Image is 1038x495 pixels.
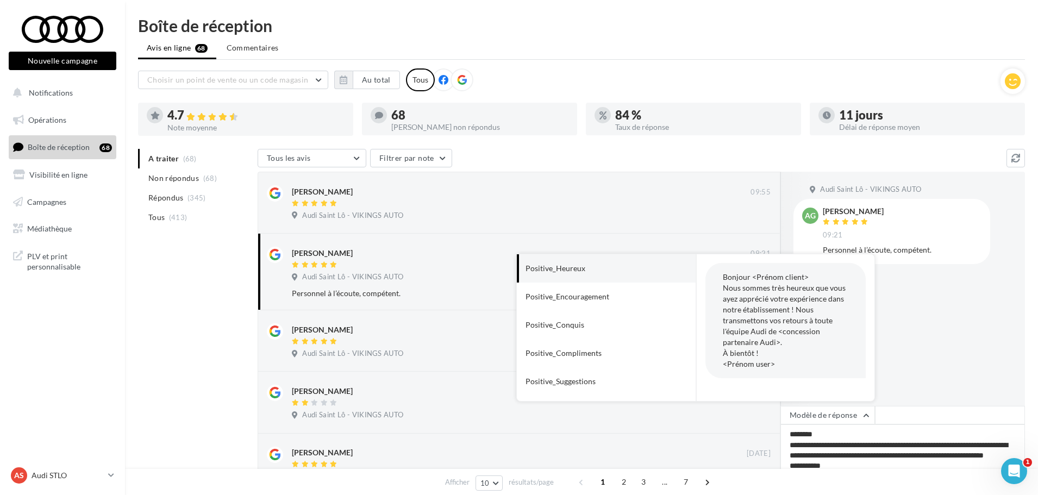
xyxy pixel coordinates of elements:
[615,123,792,131] div: Taux de réponse
[517,254,666,283] button: Positive_Heureux
[677,473,695,491] span: 7
[27,224,72,233] span: Médiathèque
[258,149,366,167] button: Tous les avis
[32,470,104,481] p: Audi STLO
[526,376,596,387] div: Positive_Suggestions
[805,210,816,221] span: AG
[167,124,345,131] div: Note moyenne
[353,71,400,89] button: Au total
[292,447,353,458] div: [PERSON_NAME]
[823,208,884,215] div: [PERSON_NAME]
[823,245,981,255] div: Personnel à l’écoute, compétent.
[594,473,611,491] span: 1
[370,149,452,167] button: Filtrer par note
[1001,458,1027,484] iframe: Intercom live chat
[656,473,673,491] span: ...
[780,406,875,424] button: Modèle de réponse
[635,473,652,491] span: 3
[169,213,187,222] span: (413)
[517,283,666,311] button: Positive_Encouragement
[839,109,1016,121] div: 11 jours
[138,71,328,89] button: Choisir un point de vente ou un code magasin
[203,174,217,183] span: (68)
[14,470,24,481] span: AS
[7,217,118,240] a: Médiathèque
[167,109,345,122] div: 4.7
[148,173,199,184] span: Non répondus
[28,115,66,124] span: Opérations
[27,249,112,272] span: PLV et print personnalisable
[302,410,403,420] span: Audi Saint Lô - VIKINGS AUTO
[509,477,554,487] span: résultats/page
[751,249,771,259] span: 09:21
[820,185,921,195] span: Audi Saint Lô - VIKINGS AUTO
[476,475,503,491] button: 10
[292,324,353,335] div: [PERSON_NAME]
[227,42,279,53] span: Commentaires
[9,465,116,486] a: AS Audi STLO
[7,82,114,104] button: Notifications
[292,386,353,397] div: [PERSON_NAME]
[99,143,112,152] div: 68
[147,75,308,84] span: Choisir un point de vente ou un code magasin
[334,71,400,89] button: Au total
[526,348,602,359] div: Positive_Compliments
[526,319,584,330] div: Positive_Conquis
[267,153,311,162] span: Tous les avis
[27,197,66,206] span: Campagnes
[615,109,792,121] div: 84 %
[302,211,403,221] span: Audi Saint Lô - VIKINGS AUTO
[723,272,846,368] span: Bonjour <Prénom client> Nous sommes très heureux que vous ayez apprécié votre expérience dans not...
[747,449,771,459] span: [DATE]
[517,339,666,367] button: Positive_Compliments
[292,248,353,259] div: [PERSON_NAME]
[148,212,165,223] span: Tous
[406,68,435,91] div: Tous
[526,291,609,302] div: Positive_Encouragement
[292,186,353,197] div: [PERSON_NAME]
[7,109,118,131] a: Opérations
[480,479,490,487] span: 10
[517,367,666,396] button: Positive_Suggestions
[391,123,568,131] div: [PERSON_NAME] non répondus
[9,52,116,70] button: Nouvelle campagne
[839,123,1016,131] div: Délai de réponse moyen
[302,349,403,359] span: Audi Saint Lô - VIKINGS AUTO
[751,187,771,197] span: 09:55
[148,192,184,203] span: Répondus
[29,88,73,97] span: Notifications
[445,477,470,487] span: Afficher
[526,263,585,274] div: Positive_Heureux
[28,142,90,152] span: Boîte de réception
[292,288,700,299] div: Personnel à l’écoute, compétent.
[187,193,206,202] span: (345)
[615,473,633,491] span: 2
[517,311,666,339] button: Positive_Conquis
[823,230,843,240] span: 09:21
[7,164,118,186] a: Visibilité en ligne
[138,17,1025,34] div: Boîte de réception
[391,109,568,121] div: 68
[7,135,118,159] a: Boîte de réception68
[1023,458,1032,467] span: 1
[7,191,118,214] a: Campagnes
[29,170,87,179] span: Visibilité en ligne
[7,245,118,277] a: PLV et print personnalisable
[302,272,403,282] span: Audi Saint Lô - VIKINGS AUTO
